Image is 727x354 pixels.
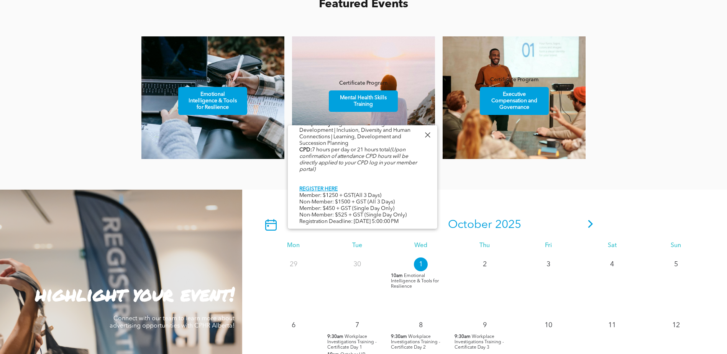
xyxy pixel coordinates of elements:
p: 2 [478,257,492,271]
div: Sat [580,242,644,249]
span: 9:30am [327,334,343,339]
div: Thu [453,242,516,249]
div: Tue [325,242,389,249]
div: Sun [644,242,708,249]
p: 12 [669,318,683,332]
p: 4 [605,257,619,271]
b: CPD: [299,147,312,152]
span: Emotional Intelligence & Tools for Resilience [391,274,439,289]
a: REGISTER HERE [299,186,338,192]
p: 7 [350,318,364,332]
p: 3 [542,257,555,271]
span: October [448,219,492,231]
span: 10am [391,273,403,279]
span: Executive Compensation and Governance [481,87,548,115]
p: 9 [478,318,492,332]
p: 5 [669,257,683,271]
span: Connect with our team to learn more about advertising opportunities with CPHR Alberta! [110,316,235,329]
p: 1 [414,257,428,271]
span: Workplace Investigations Training - Certificate Day 2 [391,334,440,350]
span: Workplace Investigations Training - Certificate Day 1 [327,334,377,350]
span: 2025 [495,219,521,231]
div: Wed [389,242,453,249]
span: 9:30am [391,334,407,339]
strong: highlight your event! [35,280,235,307]
span: Mental Health Skills Training [330,91,397,111]
span: 9:30am [455,334,471,339]
div: Mon [261,242,325,249]
p: 29 [287,257,300,271]
div: Fri [517,242,580,249]
p: 10 [542,318,555,332]
span: Emotional Intelligence & Tools for Resilience [179,87,246,115]
span: Workplace Investigations Training - Certificate Day 3 [455,334,504,350]
p: 6 [287,318,300,332]
p: 30 [350,257,364,271]
p: 8 [414,318,428,332]
p: 11 [605,318,619,332]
